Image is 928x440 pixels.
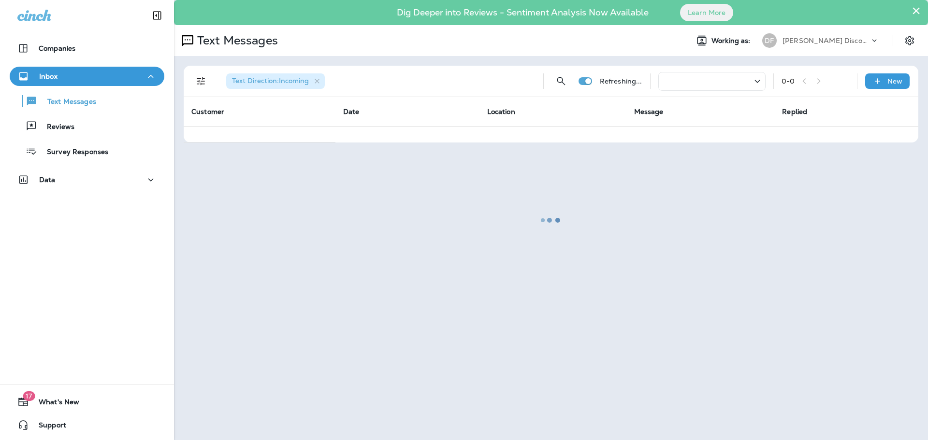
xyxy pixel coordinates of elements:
[38,98,96,107] p: Text Messages
[29,421,66,433] span: Support
[39,176,56,184] p: Data
[887,77,902,85] p: New
[23,391,35,401] span: 17
[10,141,164,161] button: Survey Responses
[39,72,58,80] p: Inbox
[144,6,171,25] button: Collapse Sidebar
[10,415,164,435] button: Support
[10,170,164,189] button: Data
[10,392,164,412] button: 17What's New
[10,39,164,58] button: Companies
[10,67,164,86] button: Inbox
[37,123,74,132] p: Reviews
[29,398,79,410] span: What's New
[10,116,164,136] button: Reviews
[10,91,164,111] button: Text Messages
[39,44,75,52] p: Companies
[37,148,108,157] p: Survey Responses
